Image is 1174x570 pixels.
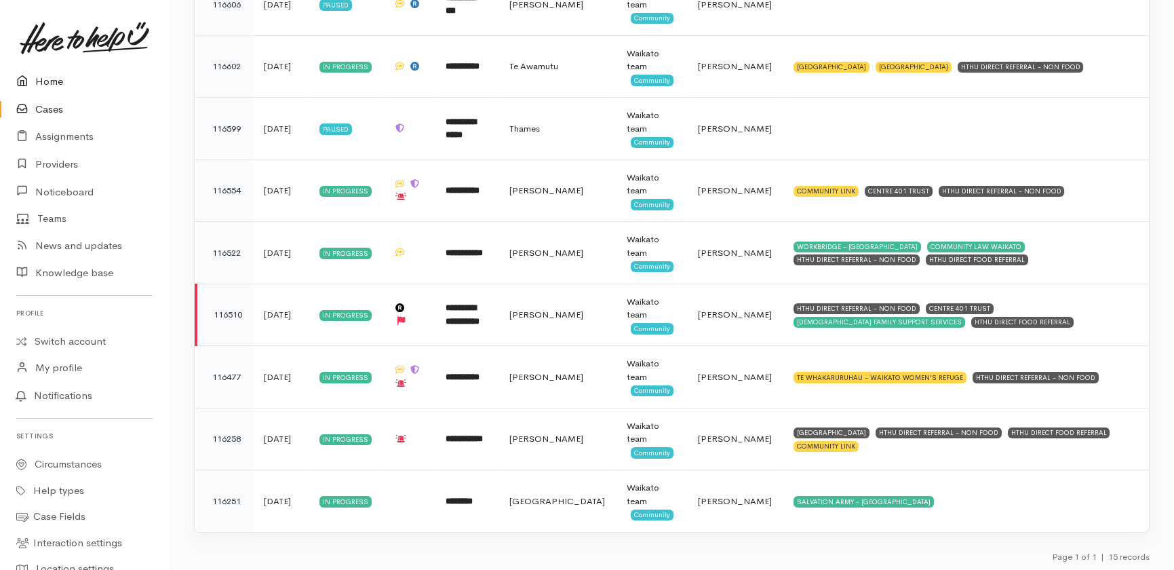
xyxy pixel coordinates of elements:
[631,199,673,210] span: Community
[698,123,772,134] span: [PERSON_NAME]
[319,123,352,134] div: Paused
[926,254,1028,265] div: HTHU DIRECT FOOD REFERRAL
[196,35,253,98] td: 116602
[196,470,253,532] td: 116251
[196,284,253,346] td: 116510
[698,185,772,196] span: [PERSON_NAME]
[627,419,676,446] div: Waikato team
[794,496,934,507] div: SALVATION ARMY - [GEOGRAPHIC_DATA]
[958,62,1084,73] div: HTHU DIRECT REFERRAL - NON FOOD
[698,433,772,444] span: [PERSON_NAME]
[1008,427,1110,438] div: HTHU DIRECT FOOD REFERRAL
[627,481,676,508] div: Waikato team
[927,242,1025,252] div: COMMUNITY LAW WAIKATO
[973,372,1099,383] div: HTHU DIRECT REFERRAL - NON FOOD
[319,248,372,259] div: In progress
[926,303,994,314] div: CENTRE 401 TRUST
[794,372,966,383] div: TE WHAKARURUHAU - WAIKATO WOMEN'S REFUGE
[794,254,920,265] div: HTHU DIRECT REFERRAL - NON FOOD
[698,371,772,383] span: [PERSON_NAME]
[253,159,309,222] td: [DATE]
[1101,551,1104,563] span: |
[627,295,676,322] div: Waikato team
[627,233,676,259] div: Waikato team
[794,317,965,328] div: [DEMOGRAPHIC_DATA] FAMILY SUPPORT SERVICES
[509,185,583,196] span: [PERSON_NAME]
[253,346,309,408] td: [DATE]
[319,186,372,197] div: In progress
[319,372,372,383] div: In progress
[253,98,309,160] td: [DATE]
[196,408,253,470] td: 116258
[253,222,309,284] td: [DATE]
[509,433,583,444] span: [PERSON_NAME]
[971,317,1074,328] div: HTHU DIRECT FOOD REFERRAL
[939,186,1065,197] div: HTHU DIRECT REFERRAL - NON FOOD
[509,123,540,134] span: Thames
[876,427,1002,438] div: HTHU DIRECT REFERRAL - NON FOOD
[253,284,309,346] td: [DATE]
[631,261,673,272] span: Community
[698,309,772,320] span: [PERSON_NAME]
[509,60,558,72] span: Te Awamutu
[253,35,309,98] td: [DATE]
[794,427,869,438] div: [GEOGRAPHIC_DATA]
[196,159,253,222] td: 116554
[631,510,673,520] span: Community
[509,371,583,383] span: [PERSON_NAME]
[1052,551,1150,563] small: Page 1 of 1 15 records
[319,62,372,73] div: In progress
[631,13,673,24] span: Community
[196,222,253,284] td: 116522
[631,323,673,334] span: Community
[631,75,673,85] span: Community
[253,408,309,470] td: [DATE]
[627,109,676,135] div: Waikato team
[319,310,372,321] div: In progress
[16,427,153,445] h6: Settings
[794,441,859,452] div: COMMUNITY LINK
[16,304,153,322] h6: Profile
[865,186,933,197] div: CENTRE 401 TRUST
[631,137,673,148] span: Community
[627,47,676,73] div: Waikato team
[876,62,952,73] div: [GEOGRAPHIC_DATA]
[698,247,772,259] span: [PERSON_NAME]
[196,346,253,408] td: 116477
[698,60,772,72] span: [PERSON_NAME]
[794,62,869,73] div: [GEOGRAPHIC_DATA]
[509,309,583,320] span: [PERSON_NAME]
[794,242,921,252] div: WORKBRIDGE - [GEOGRAPHIC_DATA]
[253,470,309,532] td: [DATE]
[196,98,253,160] td: 116599
[631,447,673,458] span: Community
[698,495,772,507] span: [PERSON_NAME]
[627,171,676,197] div: Waikato team
[319,496,372,507] div: In progress
[631,385,673,396] span: Community
[794,186,859,197] div: COMMUNITY LINK
[509,495,605,507] span: [GEOGRAPHIC_DATA]
[627,357,676,383] div: Waikato team
[509,247,583,259] span: [PERSON_NAME]
[319,434,372,445] div: In progress
[794,303,920,314] div: HTHU DIRECT REFERRAL - NON FOOD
